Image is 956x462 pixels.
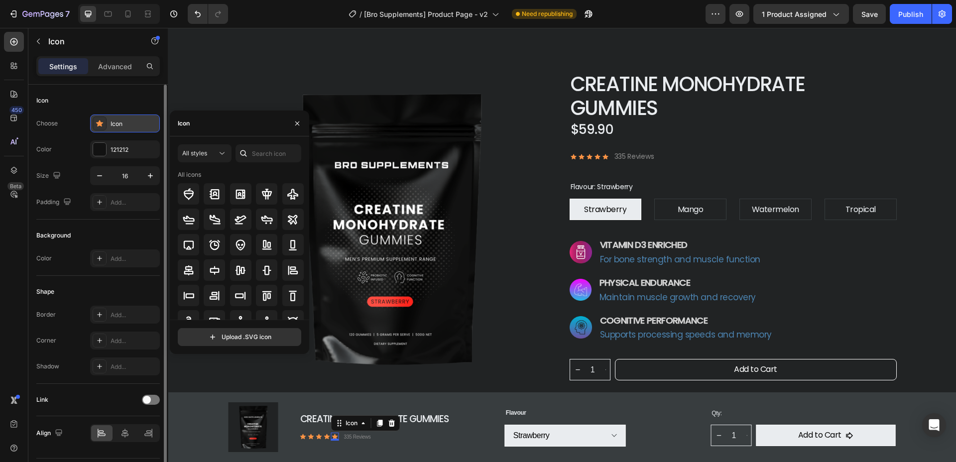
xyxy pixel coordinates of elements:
[544,381,726,390] p: Qty:
[510,176,536,187] span: Mango
[678,176,708,187] span: Tropical
[577,397,585,418] button: increment
[36,395,48,404] div: Link
[168,28,956,462] iframe: Design area
[890,4,932,24] button: Publish
[853,4,886,24] button: Save
[9,106,24,114] div: 450
[178,144,232,162] button: All styles
[861,10,878,18] span: Save
[447,331,729,352] button: Add to Cart
[111,311,157,320] div: Add...
[36,427,65,440] div: Align
[208,332,271,342] div: Upload .SVG icon
[111,145,157,154] div: 121212
[36,336,56,345] div: Corner
[402,213,424,235] img: gempages_561414564369924901-a89cb4ba-9de3-422c-988b-1dfd2d0ef69b.png
[188,4,228,24] div: Undo/Redo
[178,119,190,128] div: Icon
[178,170,201,179] div: All icons
[236,144,301,162] input: Search icon
[762,9,827,19] span: 1 product assigned
[447,123,486,134] p: 335 Reviews
[36,119,58,128] div: Choose
[36,169,63,183] div: Size
[432,301,604,313] p: Supports processing speeds and memory
[402,251,424,273] img: gempages_561414564369924901-e802a917-e63c-444b-b9e3-b9e31b1892cc.png
[182,149,207,157] span: All styles
[753,4,849,24] button: 1 product assigned
[111,198,157,207] div: Add...
[65,8,70,20] p: 7
[98,61,132,72] p: Advanced
[522,9,573,18] span: Need republishing
[416,176,459,187] span: Strawberry
[364,9,488,19] span: [Bro Supplements] Product Page - v2
[432,286,604,299] p: cognitive performance
[111,254,157,263] div: Add...
[566,336,609,347] div: Add to Cart
[111,362,157,371] div: Add...
[402,93,680,111] div: $59.90
[432,263,588,275] p: Maintain muscle growth and recovery
[402,288,424,311] img: gempages_561414564369924901-378989fc-49ce-4ad2-ab39-4fbd07af946d.png
[432,248,588,261] p: physical endurance
[7,182,24,190] div: Beta
[414,332,436,352] input: quantity
[36,196,73,209] div: Padding
[584,176,631,187] span: Watermelon
[337,380,359,391] legend: Flavour
[922,413,946,437] div: Open Intercom Messenger
[432,211,593,224] p: VITAMIN D3 Enriched
[402,43,729,93] h1: Creatine Monohydrate Gummies
[49,61,77,72] p: Settings
[555,397,577,418] input: quantity
[178,328,301,346] button: Upload .SVG icon
[898,9,923,19] div: Publish
[359,9,362,19] span: /
[406,332,414,352] button: decrement
[36,287,54,296] div: Shape
[630,402,674,413] div: Add to Cart
[432,226,593,237] p: For bone strength and muscle function
[111,337,157,346] div: Add...
[48,35,133,47] p: Icon
[36,145,52,154] div: Color
[36,310,56,319] div: Border
[111,119,157,128] div: Icon
[36,231,71,240] div: Background
[588,397,727,418] button: Add to Cart
[402,153,466,165] legend: Flavour: Strawberry
[4,4,74,24] button: 7
[436,332,444,352] button: increment
[36,362,59,371] div: Shadow
[36,254,52,263] div: Color
[176,405,203,413] p: 335 Reviews
[36,96,48,105] div: Icon
[547,397,555,418] button: decrement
